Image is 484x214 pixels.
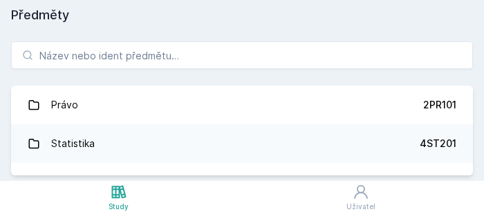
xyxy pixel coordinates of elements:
[51,91,78,119] div: Právo
[11,86,473,124] a: Právo 2PR101
[11,163,473,202] a: Matematika pro ekonomy 4MM101
[11,41,473,69] input: Název nebo ident předmětu…
[11,6,473,25] h1: Předměty
[423,98,456,112] div: 2PR101
[420,137,456,150] div: 4ST201
[109,202,129,212] div: Study
[346,202,375,212] div: Uživatel
[51,168,169,196] div: Matematika pro ekonomy
[11,124,473,163] a: Statistika 4ST201
[51,130,95,157] div: Statistika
